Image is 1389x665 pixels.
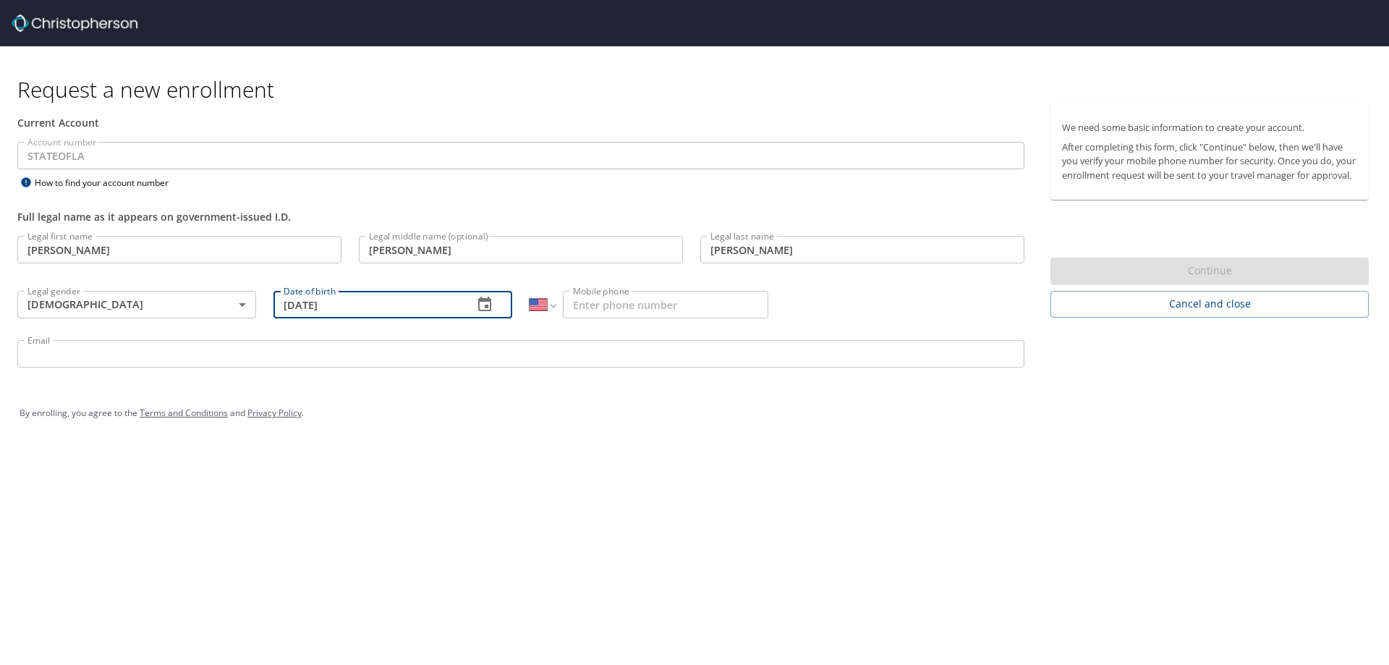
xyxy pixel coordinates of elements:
[17,291,256,318] div: [DEMOGRAPHIC_DATA]
[1062,140,1357,182] p: After completing this form, click "Continue" below, then we'll have you verify your mobile phone ...
[17,209,1024,224] div: Full legal name as it appears on government-issued I.D.
[20,395,1369,431] div: By enrolling, you agree to the and .
[17,174,198,192] div: How to find your account number
[17,115,1024,130] div: Current Account
[1050,291,1369,318] button: Cancel and close
[563,291,768,318] input: Enter phone number
[1062,295,1357,313] span: Cancel and close
[12,14,137,32] img: cbt logo
[273,291,462,318] input: MM/DD/YYYY
[17,75,1380,103] h1: Request a new enrollment
[140,407,228,419] a: Terms and Conditions
[247,407,302,419] a: Privacy Policy
[1062,121,1357,135] p: We need some basic information to create your account.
